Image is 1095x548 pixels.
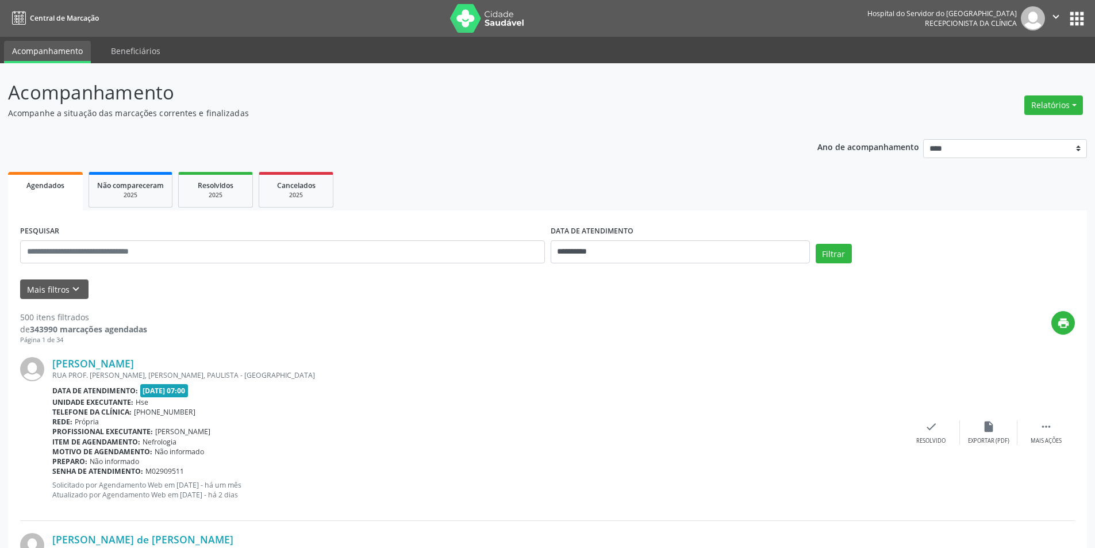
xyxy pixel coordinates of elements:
b: Telefone da clínica: [52,407,132,417]
span: [PERSON_NAME] [155,427,210,436]
b: Rede: [52,417,72,427]
b: Data de atendimento: [52,386,138,396]
img: img [1021,6,1045,30]
div: Mais ações [1031,437,1062,445]
span: [PHONE_NUMBER] [134,407,195,417]
span: Não compareceram [97,181,164,190]
button: print [1051,311,1075,335]
span: Não informado [90,457,139,466]
b: Unidade executante: [52,397,133,407]
span: Própria [75,417,99,427]
label: DATA DE ATENDIMENTO [551,223,633,240]
button: Mais filtroskeyboard_arrow_down [20,279,89,300]
b: Profissional executante: [52,427,153,436]
div: 2025 [267,191,325,200]
div: 500 itens filtrados [20,311,147,323]
p: Acompanhamento [8,78,763,107]
div: Exportar (PDF) [968,437,1009,445]
div: Página 1 de 34 [20,335,147,345]
p: Ano de acompanhamento [817,139,919,154]
b: Item de agendamento: [52,437,140,447]
i: print [1057,317,1070,329]
button: apps [1067,9,1087,29]
p: Acompanhe a situação das marcações correntes e finalizadas [8,107,763,119]
a: Central de Marcação [8,9,99,28]
div: de [20,323,147,335]
a: [PERSON_NAME] de [PERSON_NAME] [52,533,233,546]
div: Hospital do Servidor do [GEOGRAPHIC_DATA] [867,9,1017,18]
a: Acompanhamento [4,41,91,63]
div: RUA PROF. [PERSON_NAME], [PERSON_NAME], PAULISTA - [GEOGRAPHIC_DATA] [52,370,902,380]
strong: 343990 marcações agendadas [30,324,147,335]
button: Filtrar [816,244,852,263]
span: Não informado [155,447,204,457]
a: [PERSON_NAME] [52,357,134,370]
a: Beneficiários [103,41,168,61]
i: insert_drive_file [982,420,995,433]
div: Resolvido [916,437,946,445]
span: M02909511 [145,466,184,476]
button:  [1045,6,1067,30]
label: PESQUISAR [20,223,59,240]
span: [DATE] 07:00 [140,384,189,397]
i: check [925,420,938,433]
span: Resolvidos [198,181,233,190]
b: Preparo: [52,457,87,466]
button: Relatórios [1024,95,1083,115]
span: Agendados [26,181,64,190]
span: Cancelados [277,181,316,190]
i:  [1040,420,1052,433]
div: 2025 [97,191,164,200]
p: Solicitado por Agendamento Web em [DATE] - há um mês Atualizado por Agendamento Web em [DATE] - h... [52,480,902,500]
img: img [20,357,44,381]
i:  [1050,10,1062,23]
i: keyboard_arrow_down [70,283,82,296]
span: Hse [136,397,148,407]
span: Recepcionista da clínica [925,18,1017,28]
div: 2025 [187,191,244,200]
b: Senha de atendimento: [52,466,143,476]
b: Motivo de agendamento: [52,447,152,457]
span: Nefrologia [143,437,176,447]
span: Central de Marcação [30,13,99,23]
